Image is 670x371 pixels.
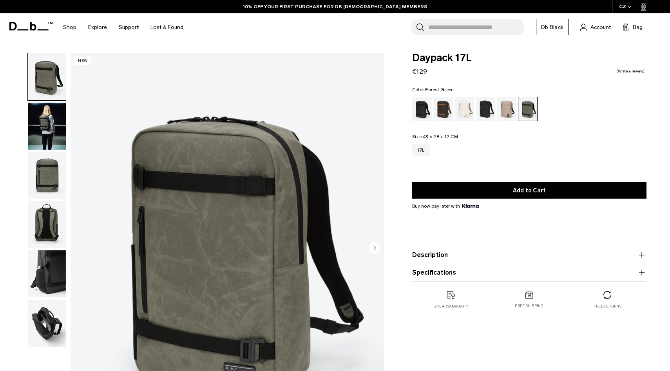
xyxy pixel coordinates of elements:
button: Daypack 17L Forest Green [27,53,66,101]
img: Daypack 17L Forest Green [28,250,66,297]
legend: Color: [412,87,454,92]
p: New [74,57,91,65]
img: Daypack 17L Forest Green [28,201,66,248]
span: €129 [412,68,427,75]
a: 10% OFF YOUR FIRST PURCHASE FOR DB [DEMOGRAPHIC_DATA] MEMBERS [243,3,427,10]
a: Charcoal Grey [476,97,495,121]
a: Shop [63,13,76,41]
a: Black Out [412,97,432,121]
img: Daypack 17L Forest Green [28,103,66,150]
button: Add to Cart [412,182,646,199]
a: Write a review [616,69,645,73]
nav: Main Navigation [57,13,189,41]
a: 17L [412,144,430,156]
span: Forest Green [425,87,454,92]
button: Specifications [412,268,646,277]
legend: Size: [412,134,458,139]
img: {"height" => 20, "alt" => "Klarna"} [462,204,479,208]
a: Espresso [433,97,453,121]
span: Daypack 17L [412,53,646,63]
span: Account [590,23,611,31]
span: Bag [633,23,643,31]
span: 43 x 28 x 12 CM [423,134,458,139]
a: Oatmilk [455,97,474,121]
button: Daypack 17L Forest Green [27,102,66,150]
p: Free returns [594,304,621,309]
a: Db Black [536,19,569,35]
p: Free shipping [515,303,543,309]
button: Daypack 17L Forest Green [27,250,66,298]
button: Daypack 17L Forest Green [27,299,66,347]
button: Bag [623,22,643,32]
a: Account [580,22,611,32]
button: Daypack 17L Forest Green [27,152,66,199]
img: Daypack 17L Forest Green [28,53,66,100]
a: Lost & Found [150,13,183,41]
a: Forest Green [518,97,538,121]
img: Daypack 17L Forest Green [28,152,66,199]
a: Explore [88,13,107,41]
button: Daypack 17L Forest Green [27,201,66,248]
a: Fogbow Beige [497,97,516,121]
button: Next slide [369,242,380,255]
span: Buy now pay later with [412,203,479,210]
p: 2 year warranty [435,304,468,309]
img: Daypack 17L Forest Green [28,300,66,347]
a: Support [119,13,139,41]
button: Description [412,250,646,260]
